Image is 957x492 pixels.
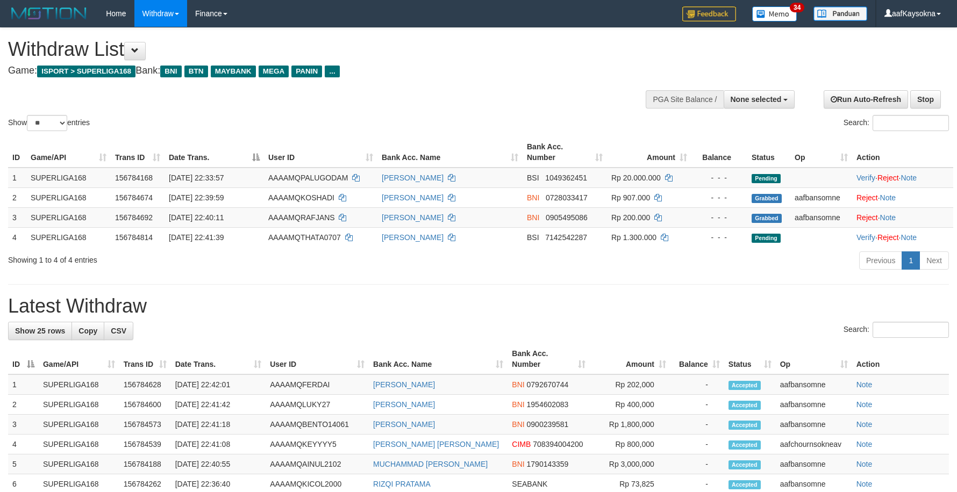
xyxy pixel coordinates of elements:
[873,322,949,338] input: Search:
[856,380,873,389] a: Note
[37,66,135,77] span: ISPORT > SUPERLIGA168
[670,344,724,374] th: Balance: activate to sort column ascending
[856,460,873,468] a: Note
[852,344,949,374] th: Action
[115,193,153,202] span: 156784674
[8,344,39,374] th: ID: activate to sort column descending
[790,207,852,227] td: aafbansomne
[8,115,90,131] label: Show entries
[72,322,104,340] a: Copy
[902,251,920,270] a: 1
[78,327,97,335] span: Copy
[8,39,627,60] h1: Withdraw List
[533,440,583,448] span: Copy 708394004200 to clipboard
[646,90,723,108] div: PGA Site Balance /
[856,420,873,429] a: Note
[877,233,899,242] a: Reject
[115,233,153,242] span: 156784814
[512,420,524,429] span: BNI
[527,400,569,409] span: Copy 1954602083 to clipboard
[880,213,896,222] a: Note
[776,454,852,474] td: aafbansomne
[119,344,171,374] th: Trans ID: activate to sort column ascending
[527,193,539,202] span: BNI
[268,193,334,202] span: AAAAMQKOSHADI
[325,66,339,77] span: ...
[266,395,369,415] td: AAAAMQLUKY27
[111,137,165,168] th: Trans ID: activate to sort column ascending
[527,460,569,468] span: Copy 1790143359 to clipboard
[856,213,878,222] a: Reject
[545,233,587,242] span: Copy 7142542287 to clipboard
[824,90,908,108] a: Run Auto-Refresh
[729,401,761,410] span: Accepted
[169,213,224,222] span: [DATE] 22:40:11
[611,173,661,182] span: Rp 20.000.000
[512,440,531,448] span: CIMB
[39,374,119,395] td: SUPERLIGA168
[590,374,670,395] td: Rp 202,000
[512,460,524,468] span: BNI
[39,454,119,474] td: SUPERLIGA168
[26,187,111,207] td: SUPERLIGA168
[268,173,348,182] span: AAAAMQPALUGODAM
[39,344,119,374] th: Game/API: activate to sort column ascending
[910,90,941,108] a: Stop
[171,454,266,474] td: [DATE] 22:40:55
[852,227,953,247] td: · ·
[8,5,90,21] img: MOTION_logo.png
[115,173,153,182] span: 156784168
[119,454,171,474] td: 156784188
[171,415,266,435] td: [DATE] 22:41:18
[590,454,670,474] td: Rp 3,000,000
[266,374,369,395] td: AAAAMQFERDAI
[729,421,761,430] span: Accepted
[696,172,743,183] div: - - -
[119,415,171,435] td: 156784573
[268,213,335,222] span: AAAAMQRAFJANS
[369,344,508,374] th: Bank Acc. Name: activate to sort column ascending
[512,400,524,409] span: BNI
[373,480,431,488] a: RIZQI PRATAMA
[39,395,119,415] td: SUPERLIGA168
[119,374,171,395] td: 156784628
[26,227,111,247] td: SUPERLIGA168
[852,168,953,188] td: · ·
[852,187,953,207] td: ·
[119,395,171,415] td: 156784600
[776,374,852,395] td: aafbansomne
[590,395,670,415] td: Rp 400,000
[776,435,852,454] td: aafchournsokneav
[545,173,587,182] span: Copy 1049362451 to clipboard
[590,415,670,435] td: Rp 1,800,000
[508,344,590,374] th: Bank Acc. Number: activate to sort column ascending
[729,440,761,450] span: Accepted
[670,454,724,474] td: -
[670,435,724,454] td: -
[682,6,736,21] img: Feedback.jpg
[880,193,896,202] a: Note
[546,193,588,202] span: Copy 0728033417 to clipboard
[776,395,852,415] td: aafbansomne
[919,251,949,270] a: Next
[8,374,39,395] td: 1
[813,6,867,21] img: panduan.png
[590,344,670,374] th: Amount: activate to sort column ascending
[171,344,266,374] th: Date Trans.: activate to sort column ascending
[670,395,724,415] td: -
[752,194,782,203] span: Grabbed
[259,66,289,77] span: MEGA
[856,480,873,488] a: Note
[264,137,377,168] th: User ID: activate to sort column ascending
[8,435,39,454] td: 4
[266,435,369,454] td: AAAAMQKEYYYY5
[382,213,444,222] a: [PERSON_NAME]
[8,187,26,207] td: 2
[859,251,902,270] a: Previous
[844,322,949,338] label: Search:
[211,66,256,77] span: MAYBANK
[8,295,949,317] h1: Latest Withdraw
[696,212,743,223] div: - - -
[8,168,26,188] td: 1
[523,137,607,168] th: Bank Acc. Number: activate to sort column ascending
